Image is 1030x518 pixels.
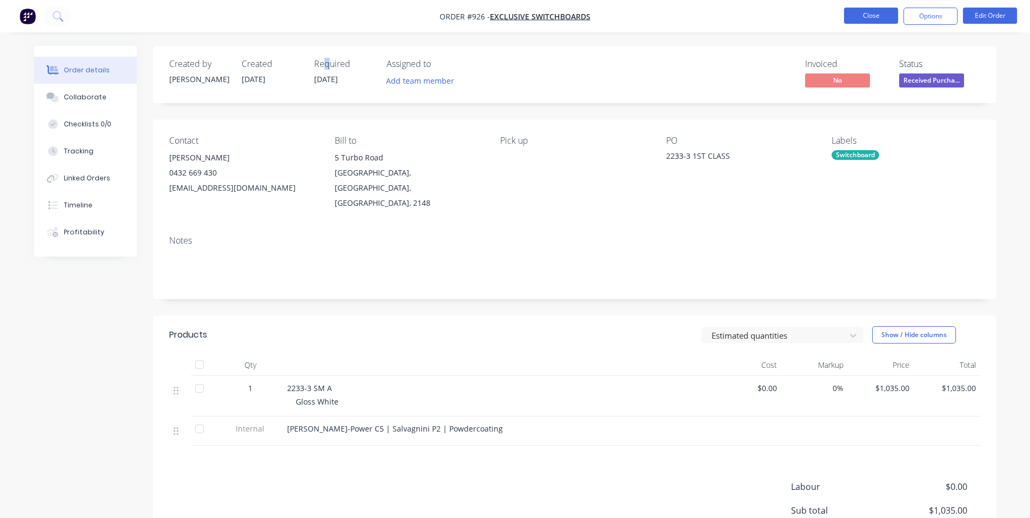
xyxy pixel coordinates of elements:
div: 5 Turbo Road[GEOGRAPHIC_DATA], [GEOGRAPHIC_DATA], [GEOGRAPHIC_DATA], 2148 [335,150,483,211]
span: [DATE] [314,74,338,84]
button: Options [903,8,958,25]
span: Internal [222,423,278,434]
div: Bill to [335,136,483,146]
div: 2233-3 1ST CLASS [666,150,801,165]
div: Assigned to [387,59,495,69]
button: Collaborate [34,84,137,111]
div: Timeline [64,200,92,210]
a: Exclusive Switchboards [490,11,590,22]
span: Received Purcha... [899,73,964,87]
div: Contact [169,136,317,146]
div: [GEOGRAPHIC_DATA], [GEOGRAPHIC_DATA], [GEOGRAPHIC_DATA], 2148 [335,165,483,211]
span: 1 [248,382,252,394]
button: Received Purcha... [899,73,964,90]
div: [PERSON_NAME]0432 669 430[EMAIL_ADDRESS][DOMAIN_NAME] [169,150,317,196]
div: Invoiced [805,59,886,69]
div: Notes [169,236,980,246]
button: Edit Order [963,8,1017,24]
div: Total [914,354,980,376]
button: Add team member [387,73,460,88]
div: Order details [64,65,110,75]
div: Profitability [64,227,104,237]
button: Show / Hide columns [872,326,956,344]
span: [DATE] [242,74,265,84]
button: Timeline [34,192,137,219]
div: [PERSON_NAME] [169,73,229,85]
span: $1,035.00 [918,382,976,394]
span: $1,035.00 [852,382,910,394]
div: Qty [218,354,283,376]
div: Products [169,328,207,341]
div: 0432 669 430 [169,165,317,180]
div: Created [242,59,301,69]
span: Gloss White [296,396,338,407]
div: PO [666,136,814,146]
div: Cost [715,354,782,376]
div: Markup [781,354,848,376]
div: Collaborate [64,92,107,102]
div: Switchboard [832,150,879,160]
div: Linked Orders [64,173,110,183]
span: 0% [786,382,843,394]
div: Pick up [500,136,648,146]
button: Tracking [34,138,137,165]
img: Factory [19,8,36,24]
span: [PERSON_NAME]-Power C5 | Salvagnini P2 | Powdercoating [287,423,503,434]
span: Labour [791,480,887,493]
button: Linked Orders [34,165,137,192]
div: [PERSON_NAME] [169,150,317,165]
button: Checklists 0/0 [34,111,137,138]
div: Checklists 0/0 [64,119,111,129]
div: Required [314,59,374,69]
span: Order #926 - [440,11,490,22]
span: No [805,73,870,87]
button: Close [844,8,898,24]
span: $0.00 [720,382,778,394]
div: [EMAIL_ADDRESS][DOMAIN_NAME] [169,180,317,196]
span: 2233-3 SM A [287,383,332,393]
div: Labels [832,136,980,146]
button: Order details [34,57,137,84]
div: Tracking [64,146,94,156]
span: $0.00 [887,480,967,493]
span: $1,035.00 [887,504,967,517]
div: Created by [169,59,229,69]
div: 5 Turbo Road [335,150,483,165]
span: Sub total [791,504,887,517]
button: Profitability [34,219,137,246]
div: Status [899,59,980,69]
div: Price [848,354,914,376]
button: Add team member [380,73,460,88]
